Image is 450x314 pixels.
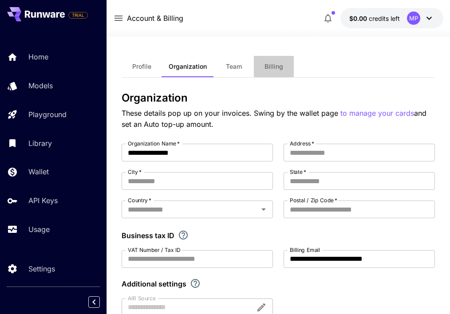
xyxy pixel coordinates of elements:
p: Additional settings [122,279,186,289]
label: State [290,168,306,176]
span: TRIAL [69,12,87,19]
p: Business tax ID [122,230,174,241]
div: Collapse sidebar [95,294,107,310]
label: City [128,168,142,176]
label: Address [290,140,314,147]
p: Models [28,80,53,91]
label: AIR Source [128,294,155,302]
button: $0.00MP [340,8,443,28]
label: Country [128,196,151,204]
p: Wallet [28,166,49,177]
span: credits left [369,15,400,22]
button: to manage your cards [340,108,414,119]
p: Home [28,51,48,62]
button: Open [257,203,270,216]
button: Collapse sidebar [88,296,100,308]
label: Postal / Zip Code [290,196,337,204]
span: Add your payment card to enable full platform functionality. [68,10,88,20]
h3: Organization [122,92,435,104]
span: Billing [264,63,283,71]
span: Team [226,63,242,71]
svg: If you are a business tax registrant, please enter your business tax ID here. [178,230,189,240]
div: $0.00 [349,14,400,23]
nav: breadcrumb [127,13,183,24]
span: Profile [132,63,151,71]
p: Playground [28,109,67,120]
p: Library [28,138,52,149]
a: Account & Billing [127,13,183,24]
p: Settings [28,263,55,274]
p: Usage [28,224,50,235]
div: MP [407,12,420,25]
svg: Explore additional customization settings [190,278,201,289]
p: API Keys [28,195,58,206]
span: $0.00 [349,15,369,22]
label: Organization Name [128,140,180,147]
label: VAT Number / Tax ID [128,246,181,254]
span: Organization [169,63,207,71]
label: Billing Email [290,246,320,254]
span: These details pop up on your invoices. Swing by the wallet page [122,109,340,118]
